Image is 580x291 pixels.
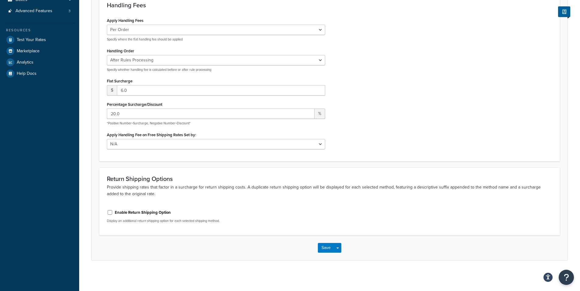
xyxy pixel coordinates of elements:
[107,79,132,83] label: Flat Surcharge
[17,37,46,43] span: Test Your Rates
[115,210,171,215] label: Enable Return Shipping Option
[107,121,325,126] p: *Positive Number=Surcharge, Negative Number=Discount*
[107,85,117,95] span: $
[17,71,37,76] span: Help Docs
[315,109,325,119] span: %
[5,34,75,45] a: Test Your Rates
[5,5,75,17] a: Advanced Features3
[16,9,52,14] span: Advanced Features
[318,243,334,253] button: Save
[559,270,574,285] button: Open Resource Center
[69,9,71,14] span: 3
[107,184,552,197] p: Provide shipping rates that factor in a surcharge for return shipping costs. A duplicate return s...
[5,46,75,57] a: Marketplace
[107,49,134,53] label: Handling Order
[107,102,162,107] label: Percentage Surcharge/Discount
[107,18,143,23] label: Apply Handling Fees
[107,133,196,137] label: Apply Handling Fee on Free Shipping Rates Set by:
[107,2,552,9] h3: Handling Fees
[5,5,75,17] li: Advanced Features
[107,37,325,42] p: Specify where the flat handling fee should be applied
[17,60,33,65] span: Analytics
[107,68,325,72] p: Specify whether handling fee is calculated before or after rule processing
[17,49,40,54] span: Marketplace
[5,28,75,33] div: Resources
[107,175,552,182] h3: Return Shipping Options
[107,219,325,223] p: Display an additional return shipping option for each selected shipping method.
[5,57,75,68] a: Analytics
[5,68,75,79] a: Help Docs
[558,6,570,17] button: Show Help Docs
